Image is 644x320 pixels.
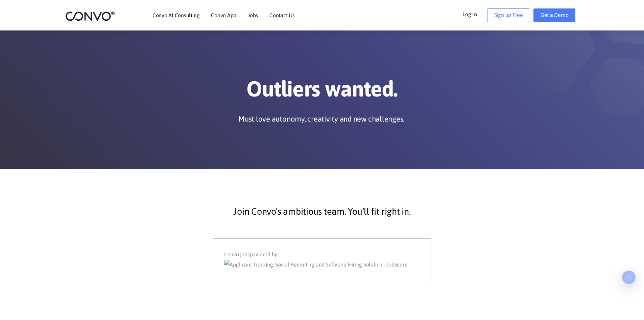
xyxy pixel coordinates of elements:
[462,8,487,19] a: Log In
[140,203,505,220] p: Join Convo's ambitious team. You'll fit right in.
[238,114,404,124] p: Must love autonomy, creativity and new challenges.
[224,260,408,270] img: Applicant Tracking, Social Recruiting and Software Hiring Solution - JobScore
[211,13,236,18] a: Convo App
[65,11,115,21] img: logo_2.png
[269,13,295,18] a: Contact Us
[533,8,576,22] a: Get a Demo
[248,13,258,18] a: Jobs
[152,13,199,18] a: Convo AI Consulting
[224,250,420,270] div: powered by
[135,76,510,107] h1: Outliers wanted.
[224,250,250,260] a: Convo jobs
[487,8,530,22] a: Sign up Free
